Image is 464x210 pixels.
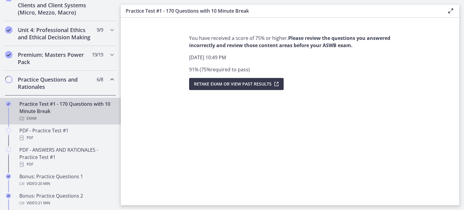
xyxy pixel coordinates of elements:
[19,127,114,141] div: PDF - Practice Test #1
[19,199,114,207] div: Video
[19,115,114,122] div: Exam
[6,174,11,179] i: Completed
[6,102,11,106] i: Completed
[19,173,114,187] div: Bonus: Practice Questions 1
[189,34,391,49] p: You have received a score of 75% or higher.
[37,180,50,187] span: · 20 min
[92,51,103,58] span: 19 / 19
[19,134,114,141] div: PDF
[189,54,226,61] span: [DATE] 10:49 PM
[18,76,92,90] h2: Practice Questions and Rationales
[19,100,114,122] div: Practice Test #1 - 170 Questions with 10 Minute Break
[18,51,92,66] h2: Premium: Masters Power Pack
[19,192,114,207] div: Bonus: Practice Questions 2
[189,35,390,49] strong: Please review the questions you answered incorrectly and review those content areas before your A...
[189,78,284,90] button: Retake Exam OR View Past Results
[194,80,272,88] span: Retake Exam OR View Past Results
[19,161,114,168] div: PDF
[97,26,103,34] span: 9 / 9
[6,193,11,198] i: Completed
[19,146,114,168] div: PDF - ANSWERS AND RATIONALES - Practice Test #1
[5,51,12,58] i: Completed
[37,199,50,207] span: · 21 min
[126,7,437,15] h3: Practice Test #1 - 170 Questions with 10 Minute Break
[18,26,92,41] h2: Unit 4: Professional Ethics and Ethical Decision Making
[97,76,103,83] span: 6 / 8
[19,180,114,187] div: Video
[5,26,12,34] i: Completed
[189,66,250,73] span: 91 % ( 75 % required to pass )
